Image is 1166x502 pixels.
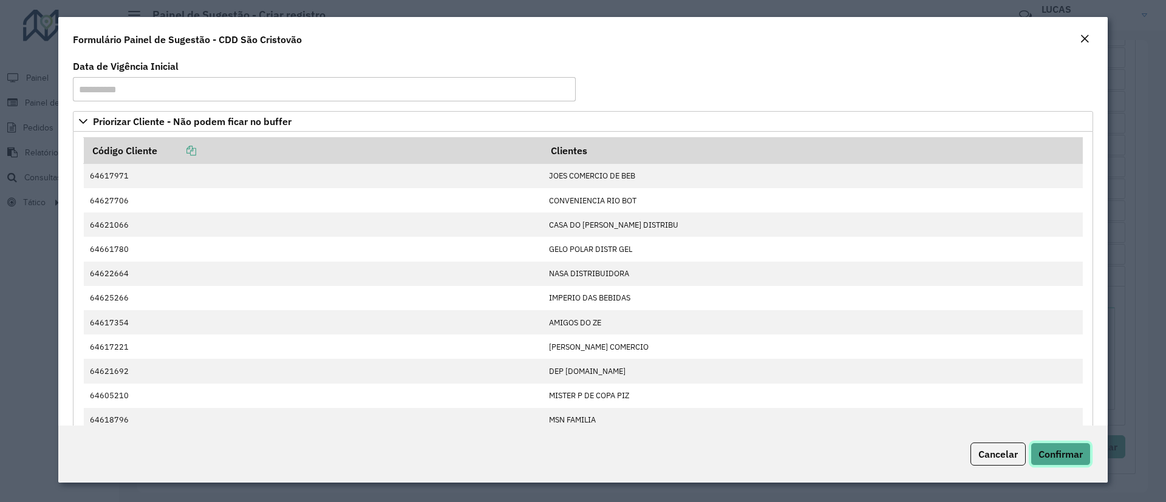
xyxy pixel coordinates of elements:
button: Close [1076,32,1093,47]
td: AMIGOS DO ZE [542,310,1082,334]
td: 64617354 [84,310,543,334]
td: GELO POLAR DISTR GEL [542,237,1082,261]
h4: Formulário Painel de Sugestão - CDD São Cristovão [73,32,302,47]
td: JOES COMERCIO DE BEB [542,164,1082,188]
td: CONVENIENCIA RIO BOT [542,188,1082,212]
button: Cancelar [970,443,1026,466]
em: Fechar [1080,34,1089,44]
td: CASA DO [PERSON_NAME] DISTRIBU [542,212,1082,237]
button: Confirmar [1031,443,1091,466]
td: 64605210 [84,384,543,408]
td: MISTER P DE COPA PIZ [542,384,1082,408]
td: 64661780 [84,237,543,261]
td: 64621066 [84,212,543,237]
td: 64617971 [84,164,543,188]
th: Clientes [542,138,1082,164]
a: Copiar [157,144,196,157]
td: 64625266 [84,286,543,310]
a: Priorizar Cliente - Não podem ficar no buffer [73,111,1093,132]
td: 64617221 [84,334,543,359]
span: Priorizar Cliente - Não podem ficar no buffer [93,117,291,126]
td: IMPERIO DAS BEBIDAS [542,286,1082,310]
th: Código Cliente [84,138,543,164]
label: Data de Vigência Inicial [73,59,179,73]
td: 64618796 [84,408,543,432]
td: [PERSON_NAME] COMERCIO [542,334,1082,359]
td: DEP [DOMAIN_NAME] [542,359,1082,383]
span: Confirmar [1038,448,1083,460]
td: 64627706 [84,188,543,212]
td: MSN FAMILIA [542,408,1082,432]
td: NASA DISTRIBUIDORA [542,262,1082,286]
span: Cancelar [978,448,1018,460]
td: 64621692 [84,359,543,383]
td: 64622664 [84,262,543,286]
